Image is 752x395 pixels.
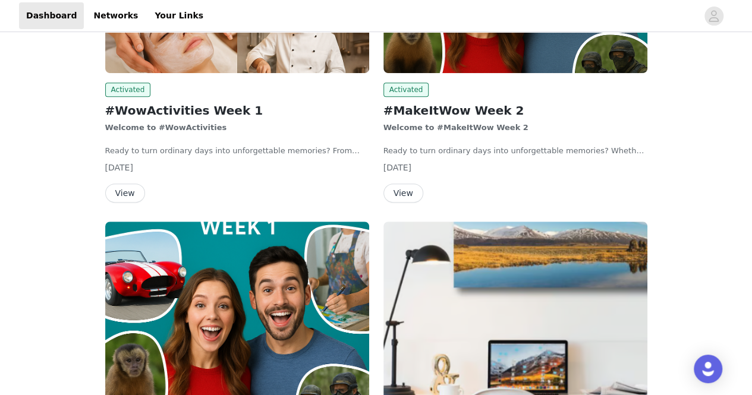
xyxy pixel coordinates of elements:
strong: Welcome to #MakeItWow Week 2 [383,123,528,132]
strong: Welcome to #WowActivities [105,123,227,132]
a: View [383,189,423,198]
span: Activated [105,83,151,97]
a: Dashboard [19,2,84,29]
button: View [105,184,145,203]
a: Your Links [147,2,210,29]
span: [DATE] [105,163,133,172]
button: View [383,184,423,203]
a: Networks [86,2,145,29]
h2: #WowActivities Week 1 [105,102,369,119]
h2: #MakeItWow Week 2 [383,102,647,119]
p: Ready to turn ordinary days into unforgettable memories? Whether you’re chasing thrills, enjoying... [383,145,647,157]
div: avatar [708,7,719,26]
span: Activated [383,83,429,97]
p: Ready to turn ordinary days into unforgettable memories? From heart-pumping adventures to relaxin... [105,145,369,157]
span: [DATE] [383,163,411,172]
a: View [105,189,145,198]
div: Open Intercom Messenger [694,355,722,383]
